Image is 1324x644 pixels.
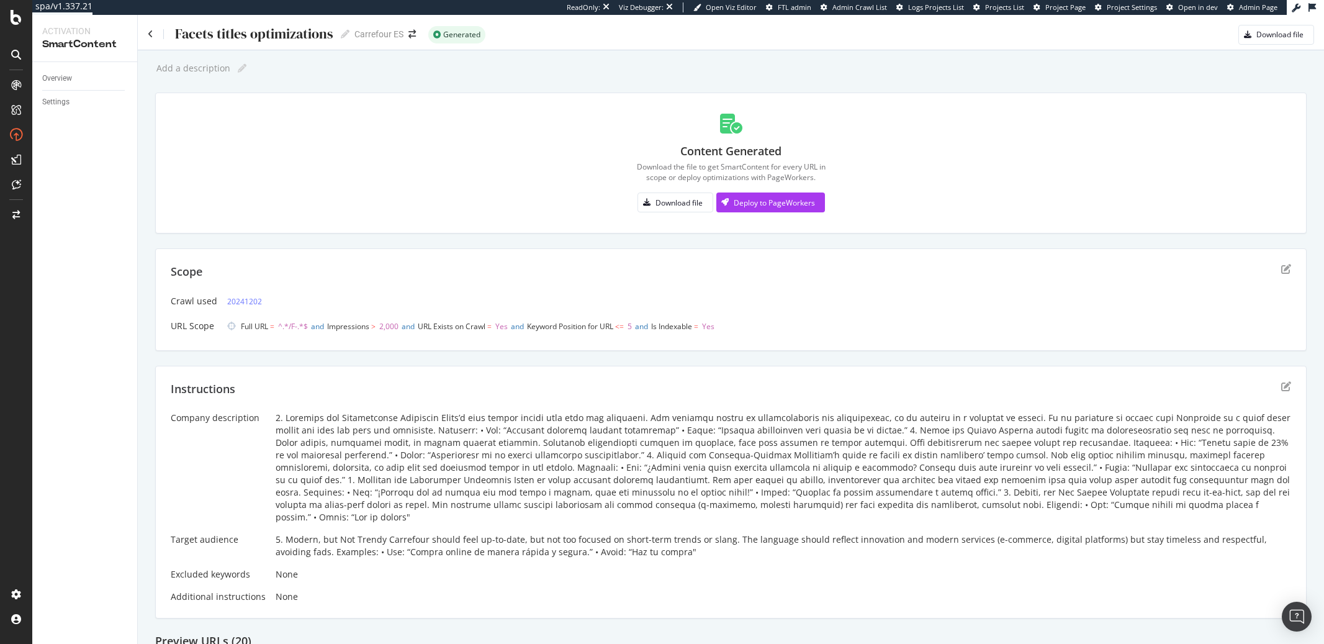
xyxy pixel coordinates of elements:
a: Admin Page [1227,2,1277,12]
span: Admin Page [1239,2,1277,12]
div: Facets titles optimizations [174,26,333,42]
i: Edit report name [238,64,246,73]
div: Target audience [171,533,266,546]
a: Overview [42,72,128,85]
a: Logs Projects List [896,2,964,12]
div: Viz Debugger: [619,2,664,12]
a: Click to go back [148,30,153,39]
div: 2. Loremips dol Sitametconse Adipiscin Elits’d eius tempor incidi utla etdo mag aliquaeni. Adm ve... [276,412,1291,524]
i: Edit report name [341,30,349,39]
div: Open Intercom Messenger [1282,602,1312,632]
span: and [635,321,648,332]
a: Open Viz Editor [693,2,757,12]
span: Project Settings [1107,2,1157,12]
span: Open Viz Editor [706,2,757,12]
div: Overview [42,72,72,85]
div: None [276,591,1291,603]
span: 5 [628,321,632,332]
a: 20241202 [227,295,262,308]
div: URL Scope [171,320,217,332]
div: 5. Modern, but Not Trendy Carrefour should feel up-to-date, but not too focused on short-term tre... [276,533,1291,558]
span: > [371,321,376,332]
span: Admin Crawl List [832,2,887,12]
button: Download file [1238,25,1314,45]
span: 2,000 [379,321,399,332]
div: Content Generated [680,143,781,160]
div: Activation [42,25,127,37]
a: Projects List [973,2,1024,12]
span: Open in dev [1178,2,1218,12]
div: edit [1281,381,1291,391]
div: Download the file to get SmartContent for every URL in scope or deploy optimizations with PageWor... [637,161,826,183]
div: edit [1281,264,1291,274]
span: Yes [495,321,508,332]
div: Excluded keywords [171,568,266,581]
span: and [311,321,324,332]
div: Instructions [171,381,235,397]
a: Open in dev [1166,2,1218,12]
span: Logs Projects List [908,2,964,12]
a: FTL admin [766,2,811,12]
span: and [402,321,415,332]
span: Generated [443,31,480,39]
div: Crawl used [171,295,217,307]
span: Impressions [327,321,369,332]
span: = [694,321,698,332]
span: FTL admin [778,2,811,12]
span: Is Indexable [651,321,692,332]
a: Project Settings [1095,2,1157,12]
span: <= [615,321,624,332]
div: success label [428,26,485,43]
span: Yes [702,321,714,332]
button: Deploy to PageWorkers [716,193,825,212]
div: None [276,568,1291,581]
span: Projects List [985,2,1024,12]
div: Company description [171,412,266,424]
div: SmartContent [42,37,127,52]
a: Admin Crawl List [821,2,887,12]
span: URL Exists on Crawl [418,321,485,332]
span: Project Page [1045,2,1086,12]
button: Download file [637,193,713,212]
div: Download file [655,197,703,208]
div: Additional instructions [171,591,266,603]
div: Deploy to PageWorkers [734,197,815,208]
span: Keyword Position for URL [527,321,613,332]
a: Project Page [1034,2,1086,12]
span: = [270,321,274,332]
span: = [487,321,492,332]
span: and [511,321,524,332]
div: ReadOnly: [567,2,600,12]
div: Carrefour ES [354,28,403,40]
div: Settings [42,96,70,109]
span: Full URL [241,321,268,332]
div: Scope [171,264,202,280]
a: Settings [42,96,128,109]
div: arrow-right-arrow-left [408,30,416,39]
div: Download file [1256,29,1304,40]
div: Add a description [155,63,230,73]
